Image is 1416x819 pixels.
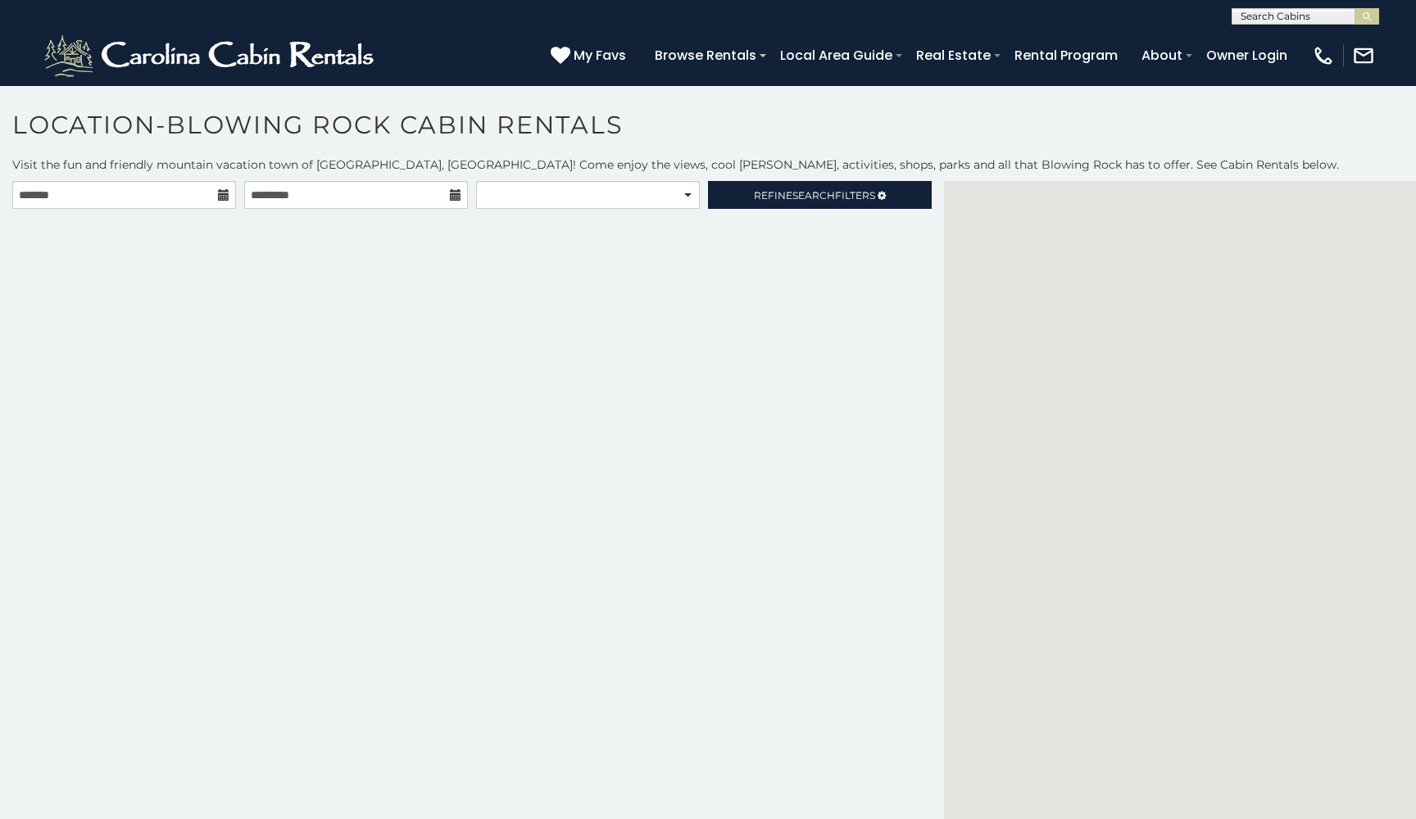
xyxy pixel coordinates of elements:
a: Local Area Guide [772,41,901,70]
a: Owner Login [1198,41,1296,70]
a: Browse Rentals [647,41,765,70]
span: Search [792,189,835,201]
img: White-1-2.png [41,31,381,80]
span: Refine Filters [754,189,875,201]
span: My Favs [574,45,626,66]
img: phone-regular-white.png [1312,44,1335,67]
a: About [1133,41,1191,70]
img: mail-regular-white.png [1352,44,1375,67]
a: My Favs [551,45,630,66]
a: Rental Program [1006,41,1126,70]
a: Real Estate [908,41,999,70]
a: RefineSearchFilters [708,181,932,209]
